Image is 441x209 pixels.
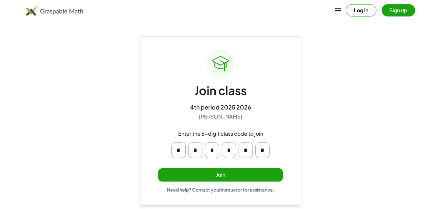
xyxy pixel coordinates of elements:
[178,131,263,137] div: Enter the 6-digit class code to join
[190,103,251,111] div: 4th period 2025 2026
[382,4,415,16] button: Sign up
[199,113,242,120] div: [PERSON_NAME]
[158,168,283,182] button: Join
[167,187,274,193] div: Need help? Contact your instructor for assistance.
[346,4,376,16] button: Log in
[194,83,247,98] div: Join class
